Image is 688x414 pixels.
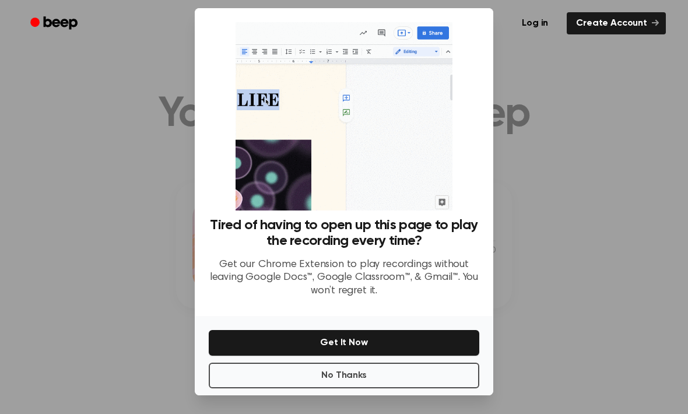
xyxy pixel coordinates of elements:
[22,12,88,35] a: Beep
[209,363,479,388] button: No Thanks
[567,12,666,34] a: Create Account
[209,217,479,249] h3: Tired of having to open up this page to play the recording every time?
[209,258,479,298] p: Get our Chrome Extension to play recordings without leaving Google Docs™, Google Classroom™, & Gm...
[510,10,560,37] a: Log in
[209,330,479,356] button: Get It Now
[236,22,452,210] img: Beep extension in action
